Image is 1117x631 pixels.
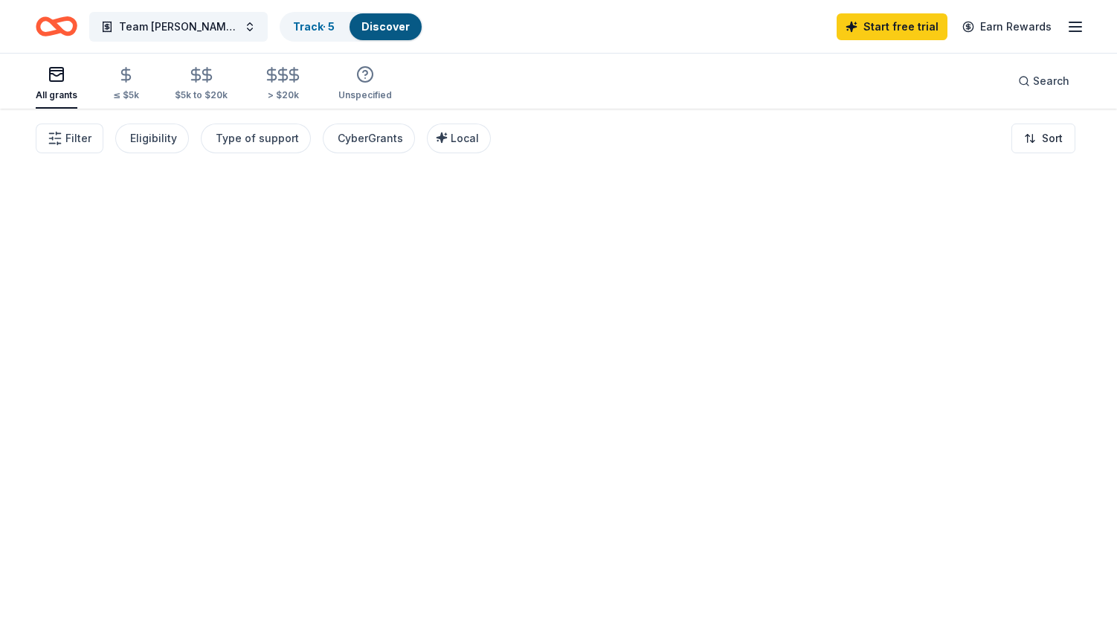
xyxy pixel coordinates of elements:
[201,124,311,153] button: Type of support
[323,124,415,153] button: CyberGrants
[1042,129,1063,147] span: Sort
[1033,72,1069,90] span: Search
[263,89,303,101] div: > $20k
[89,12,268,42] button: Team [PERSON_NAME] [US_STATE] Beach Operations
[36,9,77,44] a: Home
[953,13,1060,40] a: Earn Rewards
[115,124,189,153] button: Eligibility
[175,89,228,101] div: $5k to $20k
[130,129,177,147] div: Eligibility
[263,60,303,109] button: > $20k
[1006,66,1081,96] button: Search
[837,13,947,40] a: Start free trial
[361,20,410,33] a: Discover
[113,60,139,109] button: ≤ $5k
[113,89,139,101] div: ≤ $5k
[451,132,479,144] span: Local
[65,129,91,147] span: Filter
[293,20,335,33] a: Track· 5
[36,60,77,109] button: All grants
[119,18,238,36] span: Team [PERSON_NAME] [US_STATE] Beach Operations
[338,89,392,101] div: Unspecified
[175,60,228,109] button: $5k to $20k
[36,89,77,101] div: All grants
[280,12,423,42] button: Track· 5Discover
[338,129,403,147] div: CyberGrants
[427,124,491,153] button: Local
[1011,124,1075,153] button: Sort
[36,124,103,153] button: Filter
[338,60,392,109] button: Unspecified
[216,129,299,147] div: Type of support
